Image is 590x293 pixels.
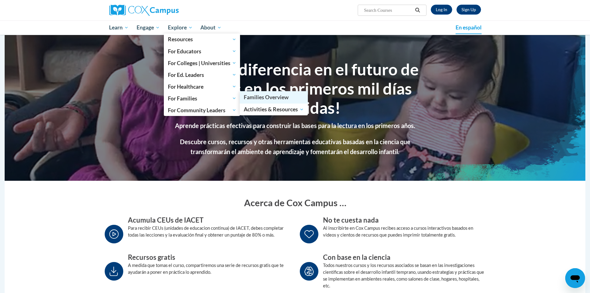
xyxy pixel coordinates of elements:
span: For Colleges | Universities [168,59,236,67]
span: Engage [137,24,160,31]
p: Todos nuestros cursos y los recursos asociados se basan en las investigaciones científicas sobre ... [323,262,486,289]
span: Activities & Resources [244,106,304,113]
iframe: Button to launch messaging window [565,268,585,288]
span: Explore [168,24,193,31]
span: En español [456,24,482,31]
a: For Families [164,92,240,104]
input: Search Courses [363,7,413,14]
div: Main menu [100,20,490,35]
a: Register [457,5,481,15]
a: For Educators [164,45,240,57]
a: Learn [105,20,133,35]
span: For Ed. Leaders [168,71,236,78]
span: Resources [168,36,236,43]
a: Cox Campus [109,5,227,16]
a: For Community Leaders [164,104,240,116]
h3: No te cuesta nada [323,215,486,225]
button: Search [413,7,422,14]
a: For Healthcare [164,81,240,92]
span: Learn [109,24,129,31]
p: Al inscribirte en Cox Campus recibes acceso a cursos interactivos basados en videos y cientos de ... [323,225,486,238]
a: For Colleges | Universities [164,57,240,69]
span: Families Overview [244,94,289,100]
h3: Recursos gratis [128,253,291,262]
p: Para recibir CEUs (unidades de educacion continua) de IACET, debes completar todas las lecciones ... [128,225,291,238]
a: Activities & Resources [240,104,308,115]
span: For Healthcare [168,83,236,90]
img: Cox Campus [109,5,179,16]
a: En español [452,21,486,34]
a: For Ed. Leaders [164,69,240,81]
a: Log In [431,5,452,15]
span: About [200,24,221,31]
span: For Educators [168,47,236,55]
a: Explore [164,20,197,35]
span: For Families [168,95,236,102]
h2: Acerca de Cox Campus … [111,196,479,209]
h3: Con base en la ciencia [323,253,486,262]
h3: Acumula CEUs de IACET [128,215,291,225]
a: About [196,20,225,35]
span: For Community Leaders [168,106,236,114]
a: Engage [133,20,164,35]
a: Families Overview [240,91,308,103]
a: Resources [164,33,240,45]
p: A medida que tomas el curso, compartiremos una serie de recursos gratis que te ayudarán a poner e... [128,262,291,276]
